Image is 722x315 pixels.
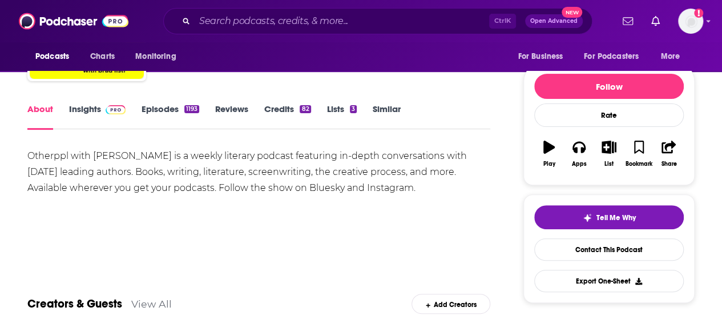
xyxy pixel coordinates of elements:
[596,213,636,222] span: Tell Me Why
[653,46,695,67] button: open menu
[27,46,84,67] button: open menu
[195,12,489,30] input: Search podcasts, credits, & more...
[604,161,614,168] div: List
[106,105,126,114] img: Podchaser Pro
[678,9,703,34] span: Logged in as ShannonHennessey
[327,103,357,130] a: Lists3
[576,46,655,67] button: open menu
[264,103,310,130] a: Credits82
[27,297,122,311] a: Creators & Guests
[27,103,53,130] a: About
[694,9,703,18] svg: Add a profile image
[135,49,176,65] span: Monitoring
[530,18,578,24] span: Open Advanced
[534,270,684,292] button: Export One-Sheet
[654,133,684,174] button: Share
[534,205,684,229] button: tell me why sparkleTell Me Why
[412,294,490,314] div: Add Creators
[184,105,199,113] div: 1193
[572,161,587,168] div: Apps
[19,10,128,32] img: Podchaser - Follow, Share and Rate Podcasts
[534,238,684,261] a: Contact This Podcast
[142,103,199,130] a: Episodes1193
[489,14,516,29] span: Ctrl K
[518,49,563,65] span: For Business
[525,14,583,28] button: Open AdvancedNew
[69,103,126,130] a: InsightsPodchaser Pro
[624,133,654,174] button: Bookmark
[661,49,680,65] span: More
[350,105,357,113] div: 3
[647,11,664,31] a: Show notifications dropdown
[678,9,703,34] button: Show profile menu
[534,103,684,127] div: Rate
[543,161,555,168] div: Play
[626,161,652,168] div: Bookmark
[618,11,638,31] a: Show notifications dropdown
[562,7,582,18] span: New
[373,103,401,130] a: Similar
[583,213,592,222] img: tell me why sparkle
[163,8,592,34] div: Search podcasts, credits, & more...
[27,148,490,196] div: Otherppl with [PERSON_NAME] is a weekly literary podcast featuring in-depth conversations with [D...
[661,161,676,168] div: Share
[90,49,115,65] span: Charts
[594,133,624,174] button: List
[584,49,639,65] span: For Podcasters
[678,9,703,34] img: User Profile
[127,46,191,67] button: open menu
[534,74,684,99] button: Follow
[300,105,310,113] div: 82
[131,298,172,310] a: View All
[83,46,122,67] a: Charts
[215,103,248,130] a: Reviews
[534,133,564,174] button: Play
[510,46,577,67] button: open menu
[35,49,69,65] span: Podcasts
[564,133,594,174] button: Apps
